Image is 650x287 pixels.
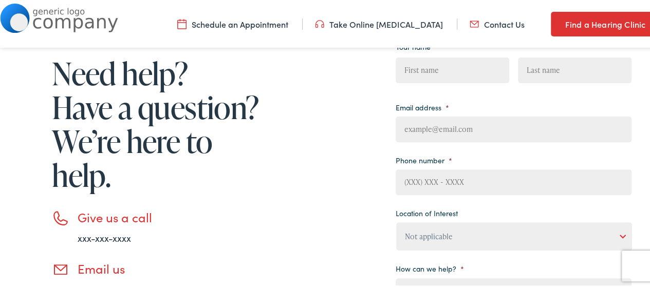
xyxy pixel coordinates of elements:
label: Email address [396,101,449,110]
input: example@email.com [396,115,632,141]
a: Contact Us [470,17,525,28]
img: utility icon [470,17,479,28]
label: Your name [396,41,438,50]
h1: Need help? Have a question? We’re here to help. [52,55,263,190]
img: utility icon [177,17,187,28]
input: (XXX) XXX - XXXX [396,168,632,194]
input: Last name [518,56,632,82]
label: How can we help? [396,262,464,272]
a: Take Online [MEDICAL_DATA] [315,17,443,28]
h3: Email us [78,260,263,275]
a: Schedule an Appointment [177,17,288,28]
label: Phone number [396,154,452,163]
h3: Give us a call [78,208,263,223]
a: xxx-xxx-xxxx [78,230,131,243]
input: First name [396,56,509,82]
img: utility icon [315,17,324,28]
img: utility icon [551,16,560,29]
label: Location of Interest [396,207,458,216]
